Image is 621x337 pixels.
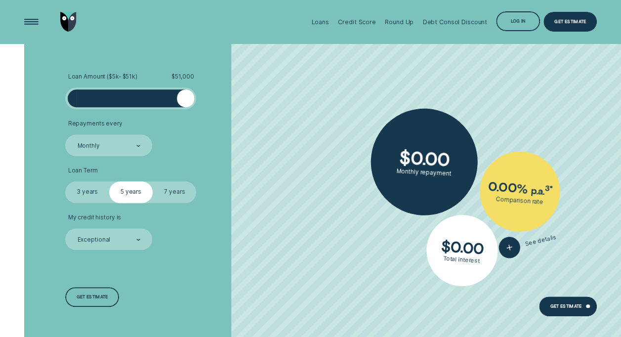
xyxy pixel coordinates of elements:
div: Round Up [385,18,414,26]
a: Get estimate [65,287,119,307]
div: Loans [311,18,329,26]
div: Exceptional [78,236,111,243]
label: 5 years [109,181,153,203]
span: $ 51,000 [171,73,194,81]
button: See details [497,226,558,260]
div: Credit Score [338,18,376,26]
a: Get Estimate [543,12,597,32]
img: Wisr [60,12,77,32]
a: Get Estimate [539,296,597,316]
div: Debt Consol Discount [422,18,487,26]
span: Loan Term [68,167,98,174]
label: 7 years [153,181,196,203]
span: See details [524,233,557,247]
div: Monthly [78,142,100,150]
button: Open Menu [21,12,41,32]
span: Loan Amount ( $5k - $51k ) [68,73,137,81]
label: 3 years [65,181,109,203]
span: My credit history is [68,214,122,221]
span: Repayments every [68,120,123,127]
button: Log in [496,11,539,31]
